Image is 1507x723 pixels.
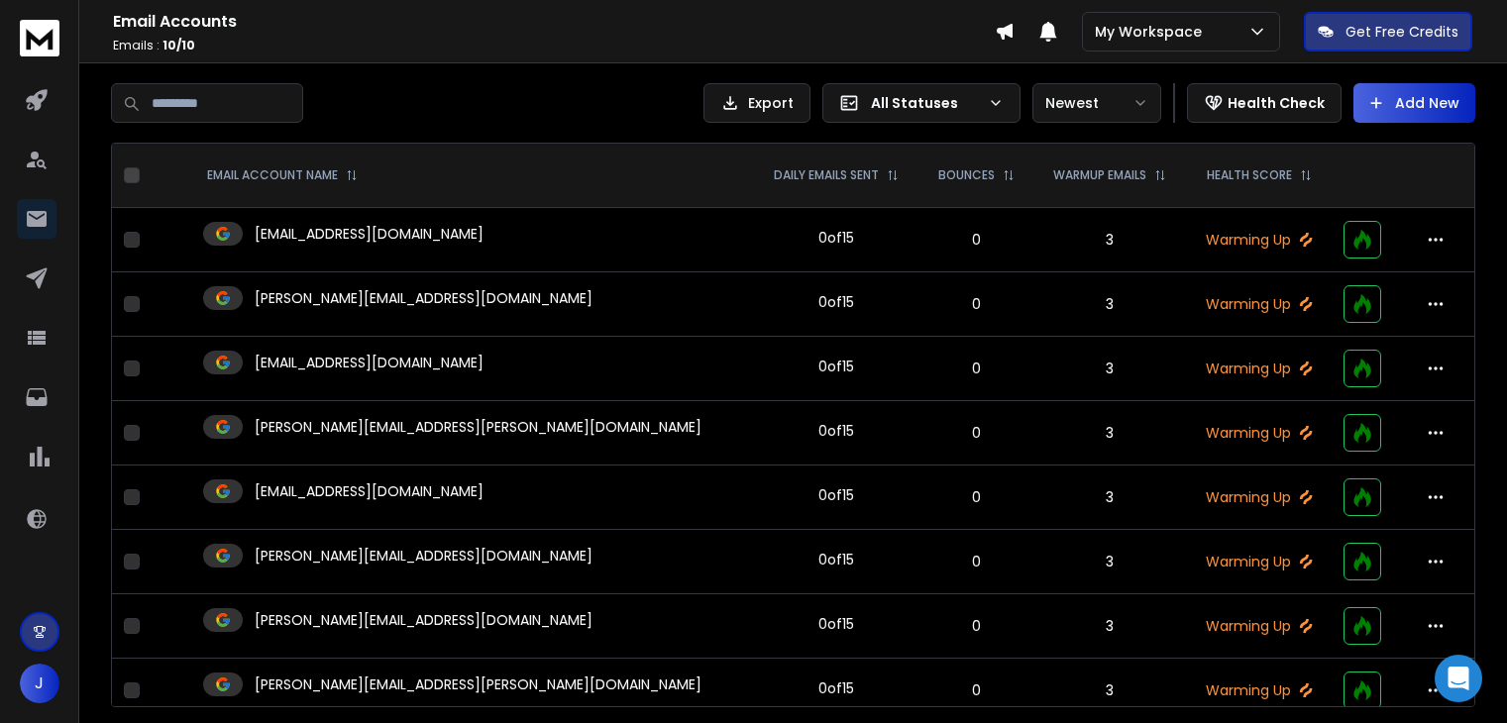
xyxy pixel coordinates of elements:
p: HEALTH SCORE [1207,167,1292,183]
p: 0 [930,552,1022,571]
p: DAILY EMAILS SENT [774,167,879,183]
p: Warming Up [1199,552,1320,571]
td: 3 [1033,337,1187,401]
button: Health Check [1187,83,1342,123]
p: Warming Up [1199,230,1320,250]
p: [EMAIL_ADDRESS][DOMAIN_NAME] [255,353,484,372]
p: [PERSON_NAME][EMAIL_ADDRESS][PERSON_NAME][DOMAIN_NAME] [255,674,701,694]
p: Health Check [1228,93,1325,113]
div: 0 of 15 [818,485,854,505]
p: 0 [930,616,1022,636]
p: 0 [930,423,1022,443]
button: Get Free Credits [1304,12,1472,52]
p: Warming Up [1199,423,1320,443]
div: 0 of 15 [818,357,854,376]
p: 0 [930,230,1022,250]
p: Emails : [113,38,995,53]
p: [EMAIL_ADDRESS][DOMAIN_NAME] [255,481,484,501]
td: 3 [1033,401,1187,465]
div: 0 of 15 [818,421,854,441]
p: 0 [930,487,1022,507]
button: Export [703,83,810,123]
p: [PERSON_NAME][EMAIL_ADDRESS][DOMAIN_NAME] [255,288,592,308]
p: Warming Up [1199,294,1320,314]
p: 0 [930,359,1022,378]
img: logo [20,20,59,56]
td: 3 [1033,465,1187,530]
td: 3 [1033,530,1187,594]
p: [PERSON_NAME][EMAIL_ADDRESS][DOMAIN_NAME] [255,546,592,566]
button: Add New [1353,83,1475,123]
button: J [20,664,59,703]
p: [EMAIL_ADDRESS][DOMAIN_NAME] [255,224,484,244]
p: [PERSON_NAME][EMAIL_ADDRESS][PERSON_NAME][DOMAIN_NAME] [255,417,701,437]
p: Get Free Credits [1346,22,1458,42]
div: EMAIL ACCOUNT NAME [207,167,358,183]
div: 0 of 15 [818,292,854,312]
div: Open Intercom Messenger [1435,655,1482,702]
p: Warming Up [1199,680,1320,700]
div: 0 of 15 [818,614,854,634]
span: 10 / 10 [162,37,195,53]
p: All Statuses [871,93,980,113]
div: 0 of 15 [818,228,854,248]
td: 3 [1033,659,1187,723]
p: BOUNCES [938,167,995,183]
p: Warming Up [1199,487,1320,507]
p: My Workspace [1095,22,1210,42]
p: 0 [930,294,1022,314]
td: 3 [1033,594,1187,659]
p: Warming Up [1199,359,1320,378]
div: 0 of 15 [818,550,854,569]
p: 0 [930,680,1022,700]
button: Newest [1032,83,1161,123]
div: 0 of 15 [818,678,854,698]
td: 3 [1033,272,1187,337]
td: 3 [1033,208,1187,272]
p: [PERSON_NAME][EMAIL_ADDRESS][DOMAIN_NAME] [255,610,592,630]
p: WARMUP EMAILS [1053,167,1146,183]
p: Warming Up [1199,616,1320,636]
h1: Email Accounts [113,10,995,34]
